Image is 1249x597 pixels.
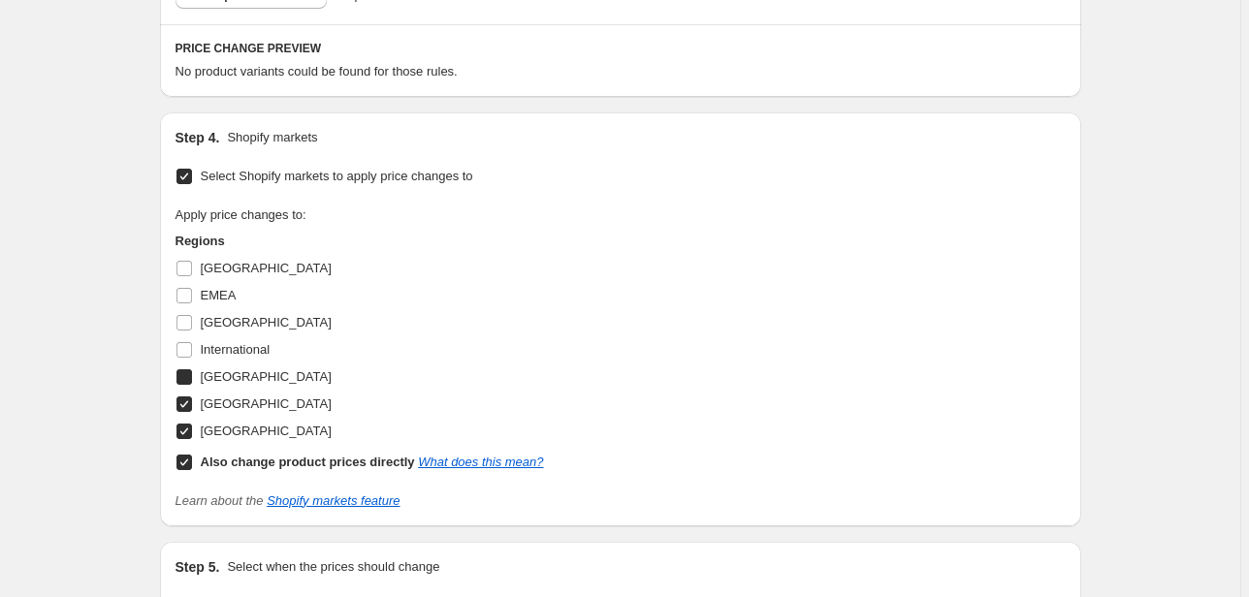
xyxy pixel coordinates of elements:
[201,424,332,438] span: [GEOGRAPHIC_DATA]
[176,207,306,222] span: Apply price changes to:
[201,261,332,275] span: [GEOGRAPHIC_DATA]
[227,128,317,147] p: Shopify markets
[176,493,400,508] i: Learn about the
[176,557,220,577] h2: Step 5.
[201,342,271,357] span: International
[176,232,544,251] h3: Regions
[176,128,220,147] h2: Step 4.
[201,315,332,330] span: [GEOGRAPHIC_DATA]
[176,64,458,79] span: No product variants could be found for those rules.
[176,41,1066,56] h6: PRICE CHANGE PREVIEW
[267,493,400,508] a: Shopify markets feature
[201,455,415,469] b: Also change product prices directly
[201,288,237,302] span: EMEA
[418,455,543,469] a: What does this mean?
[227,557,439,577] p: Select when the prices should change
[201,369,332,384] span: [GEOGRAPHIC_DATA]
[201,169,473,183] span: Select Shopify markets to apply price changes to
[201,396,332,411] span: [GEOGRAPHIC_DATA]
